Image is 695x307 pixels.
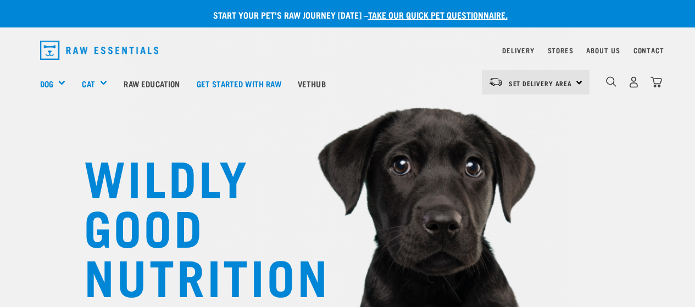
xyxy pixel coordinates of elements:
[628,76,640,88] img: user.png
[488,77,503,87] img: van-moving.png
[82,77,94,90] a: Cat
[502,48,534,52] a: Delivery
[548,48,574,52] a: Stores
[40,77,53,90] a: Dog
[84,151,304,299] h1: WILDLY GOOD NUTRITION
[290,62,334,105] a: Vethub
[509,81,572,85] span: Set Delivery Area
[31,36,664,64] nav: dropdown navigation
[606,76,616,87] img: home-icon-1@2x.png
[40,41,159,60] img: Raw Essentials Logo
[650,76,662,88] img: home-icon@2x.png
[368,12,508,17] a: take our quick pet questionnaire.
[115,62,188,105] a: Raw Education
[633,48,664,52] a: Contact
[586,48,620,52] a: About Us
[188,62,290,105] a: Get started with Raw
